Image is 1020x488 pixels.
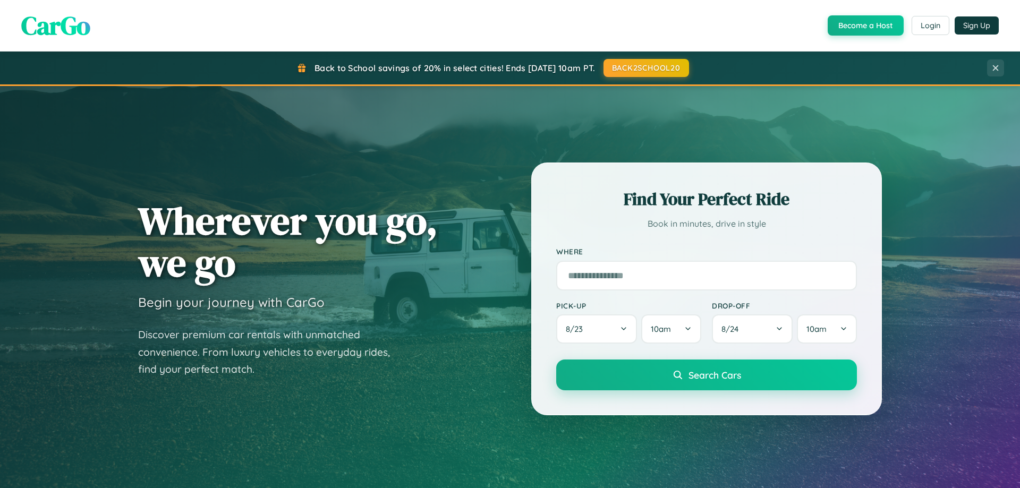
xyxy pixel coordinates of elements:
button: Login [912,16,949,35]
h3: Begin your journey with CarGo [138,294,325,310]
h2: Find Your Perfect Ride [556,187,857,211]
label: Pick-up [556,301,701,310]
button: Sign Up [955,16,999,35]
button: 10am [797,314,857,344]
p: Discover premium car rentals with unmatched convenience. From luxury vehicles to everyday rides, ... [138,326,404,378]
p: Book in minutes, drive in style [556,216,857,232]
span: 8 / 24 [721,324,744,334]
button: 8/23 [556,314,637,344]
span: 10am [806,324,827,334]
span: 10am [651,324,671,334]
h1: Wherever you go, we go [138,200,438,284]
button: Become a Host [828,15,904,36]
label: Where [556,247,857,256]
button: 8/24 [712,314,793,344]
span: 8 / 23 [566,324,588,334]
span: Back to School savings of 20% in select cities! Ends [DATE] 10am PT. [314,63,595,73]
label: Drop-off [712,301,857,310]
button: Search Cars [556,359,857,390]
span: Search Cars [688,369,741,381]
button: 10am [641,314,701,344]
span: CarGo [21,8,90,43]
button: BACK2SCHOOL20 [603,59,689,77]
